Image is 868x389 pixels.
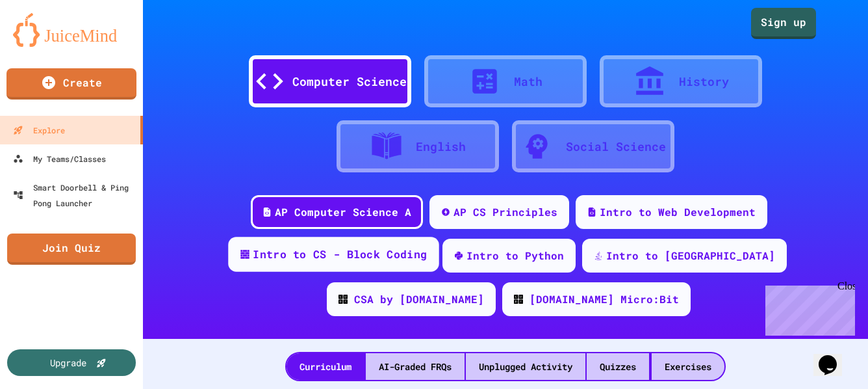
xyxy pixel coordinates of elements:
[338,295,348,304] img: CODE_logo_RGB.png
[7,234,136,265] a: Join Quiz
[466,248,564,263] div: Intro to Python
[587,353,649,380] div: Quizzes
[13,13,130,47] img: logo-orange.svg
[566,138,666,155] div: Social Science
[275,204,411,220] div: AP Computer Science A
[530,291,679,307] div: [DOMAIN_NAME] Micro:Bit
[5,5,90,83] div: Chat with us now!Close
[292,73,407,90] div: Computer Science
[453,204,557,220] div: AP CS Principles
[354,291,484,307] div: CSA by [DOMAIN_NAME]
[514,295,523,304] img: CODE_logo_RGB.png
[6,68,136,100] a: Create
[514,73,542,90] div: Math
[366,353,465,380] div: AI-Graded FRQs
[13,180,138,211] div: Smart Doorbell & Ping Pong Launcher
[813,337,855,376] iframe: chat widget
[253,247,427,263] div: Intro to CS - Block Coding
[600,204,756,220] div: Intro to Web Development
[13,151,106,167] div: My Teams/Classes
[606,248,775,263] div: Intro to [GEOGRAPHIC_DATA]
[760,280,855,336] iframe: chat widget
[751,8,816,39] a: Sign up
[416,138,466,155] div: English
[652,353,724,380] div: Exercises
[287,353,364,380] div: Curriculum
[50,356,86,369] div: Upgrade
[466,353,585,380] div: Unplugged Activity
[679,73,729,90] div: History
[13,122,65,138] div: Explore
